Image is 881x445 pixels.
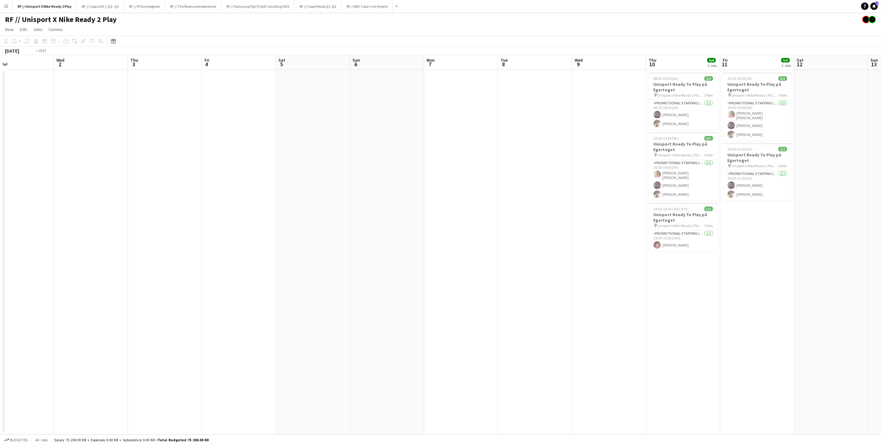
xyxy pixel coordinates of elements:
[124,0,165,12] button: RF // VY Kundeglede
[353,57,360,63] span: Sun
[426,61,435,68] span: 7
[56,57,64,63] span: Wed
[781,58,790,63] span: 5/5
[722,61,728,68] span: 11
[649,141,718,152] h3: Unisport Ready To Play på Egertoget
[723,81,792,93] h3: Unisport Ready To Play på Egertoget
[658,153,704,157] span: Unisport x Nike Ready 2 Play Staff
[723,72,792,141] app-job-card: 10:30-19:30 (9h)3/3Unisport Ready To Play på Egertoget Unisport x Nike Ready 2 Play Staff1 RolePr...
[649,159,718,200] app-card-role: Promotional Staffing (Brand Ambassadors)3/310:30-19:30 (9h)[PERSON_NAME] [PERSON_NAME][PERSON_NAM...
[649,72,718,130] app-job-card: 08:30-10:30 (2h)2/2Unisport Ready To Play på Egertoget Unisport x Nike Ready 2 Play Staff1 RolePr...
[876,2,879,6] span: 1
[862,16,870,23] app-user-avatar: Hin Shing Cheung
[575,57,583,63] span: Wed
[704,136,713,141] span: 3/3
[658,93,704,98] span: Unisport x Nike Ready 2 Play Staff
[165,0,221,12] button: RF // The Roses utendørsstunt
[278,57,285,63] span: Sat
[158,438,209,442] span: Total Budgeted 75 200.00 KR
[649,203,718,251] app-job-card: 19:30-10:30 (15h) (Fri)1/1Unisport Ready To Play på Egertoget Unisport x Nike Ready 2 Play Nattva...
[427,57,435,63] span: Mon
[654,76,679,81] span: 08:30-10:30 (2h)
[778,147,787,151] span: 2/2
[649,57,656,63] span: Thu
[129,61,138,68] span: 3
[352,61,360,68] span: 6
[778,76,787,81] span: 3/3
[54,438,209,442] div: Salary 75 200.00 KR + Expenses 0.00 KR + Subsistence 0.00 KR =
[707,58,716,63] span: 6/6
[33,27,42,32] span: Jobs
[870,2,878,10] a: 1
[658,223,704,228] span: Unisport x Nike Ready 2 Play Nattvakt
[654,207,688,211] span: 19:30-10:30 (15h) (Fri)
[17,25,29,33] a: Edit
[654,136,679,141] span: 10:30-19:30 (9h)
[723,57,728,63] span: Fri
[728,76,753,81] span: 10:30-19:30 (9h)
[5,15,117,24] h1: RF // Unisport X Nike Ready 2 Play
[728,147,753,151] span: 19:30-21:30 (2h)
[221,0,295,12] button: RF // Samsung Flip7/Fold7 utrulling 2025
[648,61,656,68] span: 10
[708,63,717,68] div: 3 Jobs
[723,100,792,141] app-card-role: Promotional Staffing (Brand Ambassadors)3/310:30-19:30 (9h)[PERSON_NAME] [PERSON_NAME][PERSON_NAM...
[342,0,393,12] button: RF // BAT Color Line Hybrid
[704,207,713,211] span: 1/1
[55,61,64,68] span: 2
[649,212,718,223] h3: Unisport Ready To Play på Egertoget
[649,100,718,130] app-card-role: Promotional Staffing (Brand Ambassadors)2/208:30-10:30 (2h)[PERSON_NAME][PERSON_NAME]
[3,437,29,443] button: Budgeted
[10,438,28,442] span: Budgeted
[649,81,718,93] h3: Unisport Ready To Play på Egertoget
[501,57,508,63] span: Tue
[77,0,124,12] button: RF // Coop Grill // Q2 -Q3
[295,0,342,12] button: RF // Coop Kebab Q1-Q2
[13,0,77,12] button: RF // Unisport X Nike Ready 2 Play
[2,25,16,33] a: View
[778,164,787,168] span: 1 Role
[796,61,804,68] span: 12
[38,48,46,53] div: CEST
[704,223,713,228] span: 1 Role
[204,61,209,68] span: 4
[704,76,713,81] span: 2/2
[574,61,583,68] span: 9
[782,63,791,68] div: 2 Jobs
[130,57,138,63] span: Thu
[870,61,878,68] span: 13
[797,57,804,63] span: Sat
[732,164,778,168] span: Unisport x Nike Ready 2 Play Staff
[871,57,878,63] span: Sun
[46,25,65,33] a: Comms
[49,27,63,32] span: Comms
[649,230,718,251] app-card-role: Promotional Staffing (Brand Ambassadors)1/119:30-10:30 (15h)[PERSON_NAME]
[5,27,14,32] span: View
[704,153,713,157] span: 1 Role
[869,16,876,23] app-user-avatar: Hin Shing Cheung
[723,170,792,200] app-card-role: Promotional Staffing (Brand Ambassadors)2/219:30-21:30 (2h)[PERSON_NAME][PERSON_NAME]
[204,57,209,63] span: Fri
[778,93,787,98] span: 1 Role
[34,438,49,442] span: All jobs
[500,61,508,68] span: 8
[31,25,45,33] a: Jobs
[649,132,718,200] app-job-card: 10:30-19:30 (9h)3/3Unisport Ready To Play på Egertoget Unisport x Nike Ready 2 Play Staff1 RolePr...
[278,61,285,68] span: 5
[723,152,792,163] h3: Unisport Ready To Play på Egertoget
[723,143,792,200] app-job-card: 19:30-21:30 (2h)2/2Unisport Ready To Play på Egertoget Unisport x Nike Ready 2 Play Staff1 RolePr...
[5,48,19,54] div: [DATE]
[704,93,713,98] span: 1 Role
[20,27,27,32] span: Edit
[732,93,778,98] span: Unisport x Nike Ready 2 Play Staff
